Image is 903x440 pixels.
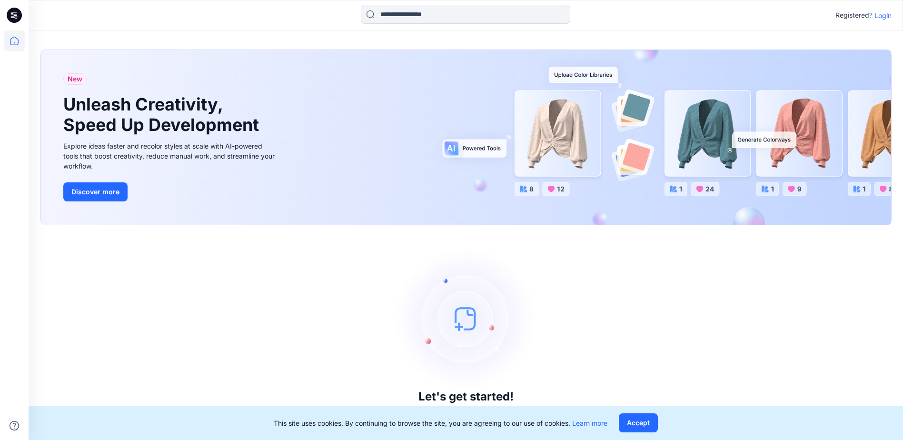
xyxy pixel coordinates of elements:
button: Accept [619,413,658,432]
button: Discover more [63,182,128,201]
a: Discover more [63,182,278,201]
span: New [68,73,82,85]
p: Registered? [835,10,873,21]
h1: Unleash Creativity, Speed Up Development [63,94,263,135]
img: empty-state-image.svg [395,247,537,390]
div: Explore ideas faster and recolor styles at scale with AI-powered tools that boost creativity, red... [63,141,278,171]
h3: Let's get started! [418,390,514,403]
p: Login [874,10,892,20]
a: Learn more [572,419,607,427]
p: This site uses cookies. By continuing to browse the site, you are agreeing to our use of cookies. [274,418,607,428]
